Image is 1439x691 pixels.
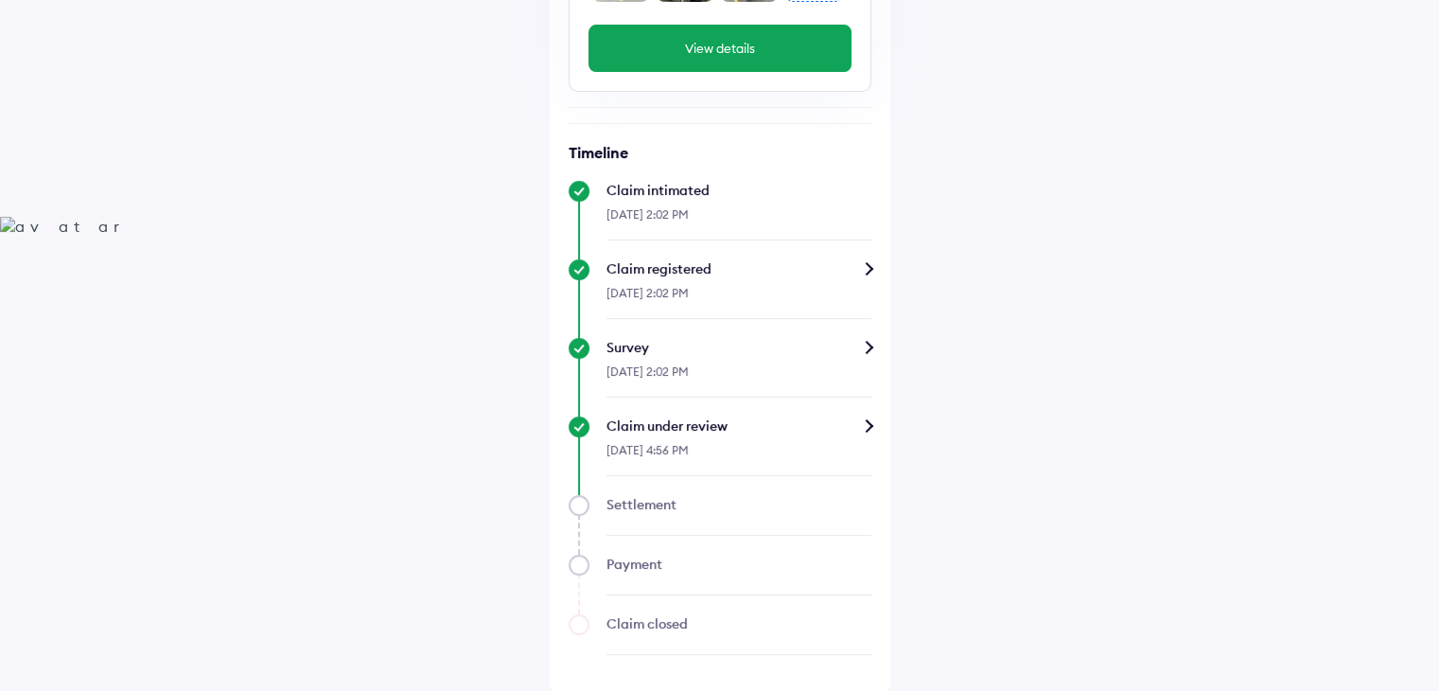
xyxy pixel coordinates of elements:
div: Settlement [606,495,871,514]
div: Claim under review [606,416,871,435]
div: Claim closed [606,614,871,633]
div: Survey [606,338,871,357]
div: [DATE] 2:02 PM [606,200,871,240]
div: [DATE] 4:56 PM [606,435,871,476]
h6: Timeline [569,143,871,162]
div: Payment [606,555,871,574]
button: View details [588,25,851,72]
div: Claim registered [606,259,871,278]
div: [DATE] 2:02 PM [606,278,871,319]
div: [DATE] 2:02 PM [606,357,871,398]
div: Claim intimated [606,181,871,200]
